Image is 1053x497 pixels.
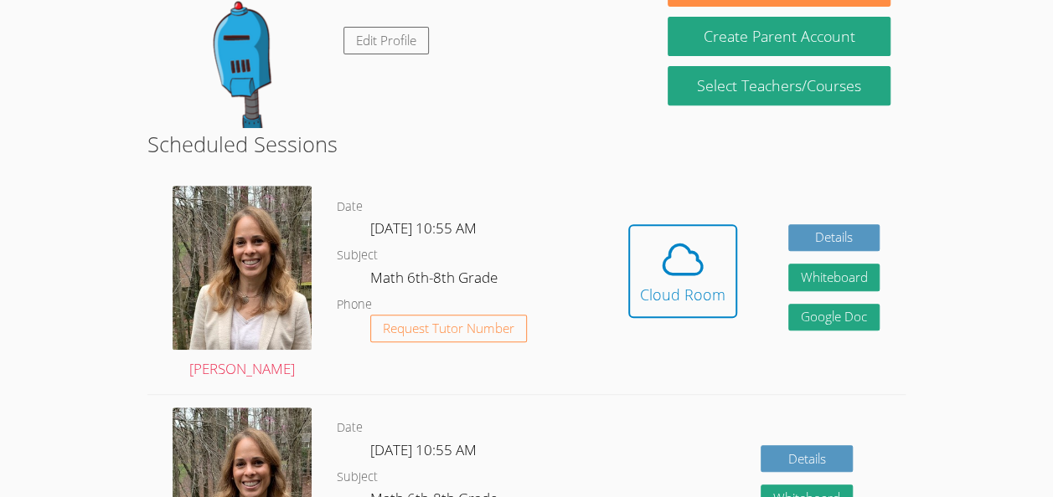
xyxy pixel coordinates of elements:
dd: Math 6th-8th Grade [370,266,501,295]
dt: Phone [337,295,372,315]
a: Select Teachers/Courses [668,66,890,105]
button: Cloud Room [628,224,737,318]
h2: Scheduled Sessions [147,128,906,160]
span: [DATE] 10:55 AM [370,218,477,238]
span: [DATE] 10:55 AM [370,440,477,459]
a: [PERSON_NAME] [173,186,312,381]
img: avatar.png [173,186,312,350]
a: Details [788,224,880,252]
a: Google Doc [788,304,880,331]
span: Request Tutor Number [383,322,514,335]
dt: Date [337,197,363,218]
div: Cloud Room [640,283,725,306]
dt: Subject [337,467,378,488]
button: Request Tutor Number [370,315,527,342]
button: Create Parent Account [668,17,890,56]
a: Edit Profile [343,27,429,54]
dt: Date [337,418,363,438]
dt: Subject [337,245,378,266]
a: Details [761,445,853,473]
button: Whiteboard [788,264,880,291]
